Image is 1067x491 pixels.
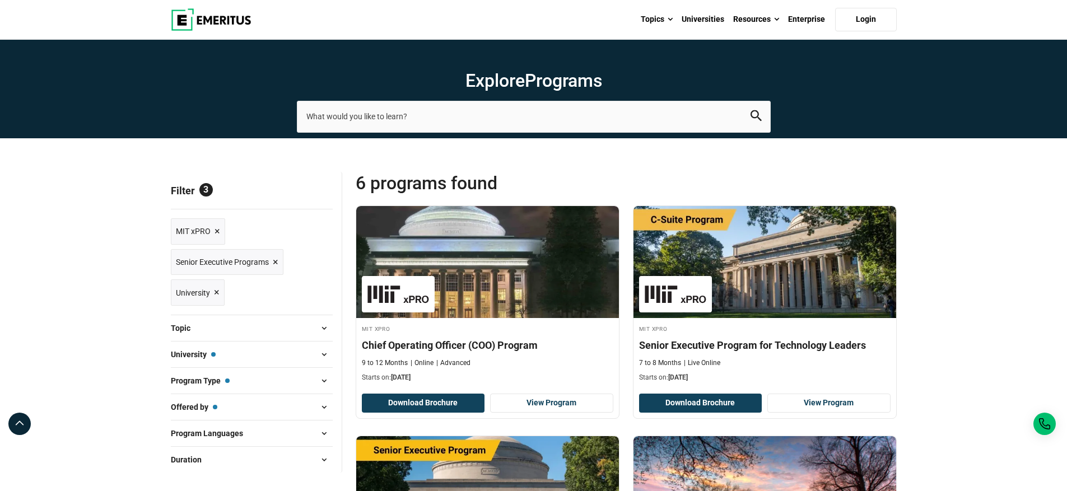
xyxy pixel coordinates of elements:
h4: MIT xPRO [639,324,891,333]
span: × [214,284,220,301]
img: MIT xPRO [645,282,706,307]
img: Senior Executive Program for Technology Leaders | Online Technology Course [633,206,896,318]
span: University [176,287,210,299]
button: Program Languages [171,425,333,442]
a: Login [835,8,897,31]
button: Duration [171,451,333,468]
span: Offered by [171,401,217,413]
span: MIT xPRO [176,225,211,237]
p: Starts on: [362,373,613,382]
span: Program Type [171,375,230,387]
a: View Program [490,394,613,413]
a: Technology Course by MIT xPRO - September 25, 2025 MIT xPRO MIT xPRO Senior Executive Program for... [633,206,896,389]
span: × [273,254,278,270]
a: Senior Executive Programs × [171,249,283,275]
p: 9 to 12 Months [362,358,408,368]
a: Leadership Course by MIT xPRO - September 23, 2025 MIT xPRO MIT xPRO Chief Operating Officer (COO... [356,206,619,389]
button: Download Brochure [639,394,762,413]
p: Advanced [436,358,470,368]
span: 6 Programs found [356,172,626,194]
span: Program Languages [171,427,252,439]
h4: Senior Executive Program for Technology Leaders [639,338,891,352]
a: View Program [767,394,891,413]
span: × [215,223,220,240]
span: Topic [171,322,199,334]
a: MIT xPRO × [171,218,225,245]
h4: Chief Operating Officer (COO) Program [362,338,613,352]
h4: MIT xPRO [362,324,613,333]
button: Topic [171,320,333,336]
button: Download Brochure [362,394,485,413]
span: Programs [525,70,602,91]
img: MIT xPRO [367,282,429,307]
p: Starts on: [639,373,891,382]
button: search [751,110,762,123]
p: Online [411,358,434,368]
button: University [171,346,333,363]
span: [DATE] [668,373,688,381]
a: University × [171,279,225,306]
p: Live Online [684,358,720,368]
p: Filter [171,172,333,209]
button: Offered by [171,399,333,415]
button: Program Type [171,372,333,389]
a: Reset all [298,185,333,199]
span: Senior Executive Programs [176,256,269,268]
span: 3 [199,183,213,197]
input: search-page [297,101,771,132]
img: Chief Operating Officer (COO) Program | Online Leadership Course [356,206,619,318]
span: [DATE] [391,373,411,381]
h1: Explore [297,69,771,92]
span: University [171,348,216,361]
span: Duration [171,453,211,466]
a: search [751,113,762,124]
p: 7 to 8 Months [639,358,681,368]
